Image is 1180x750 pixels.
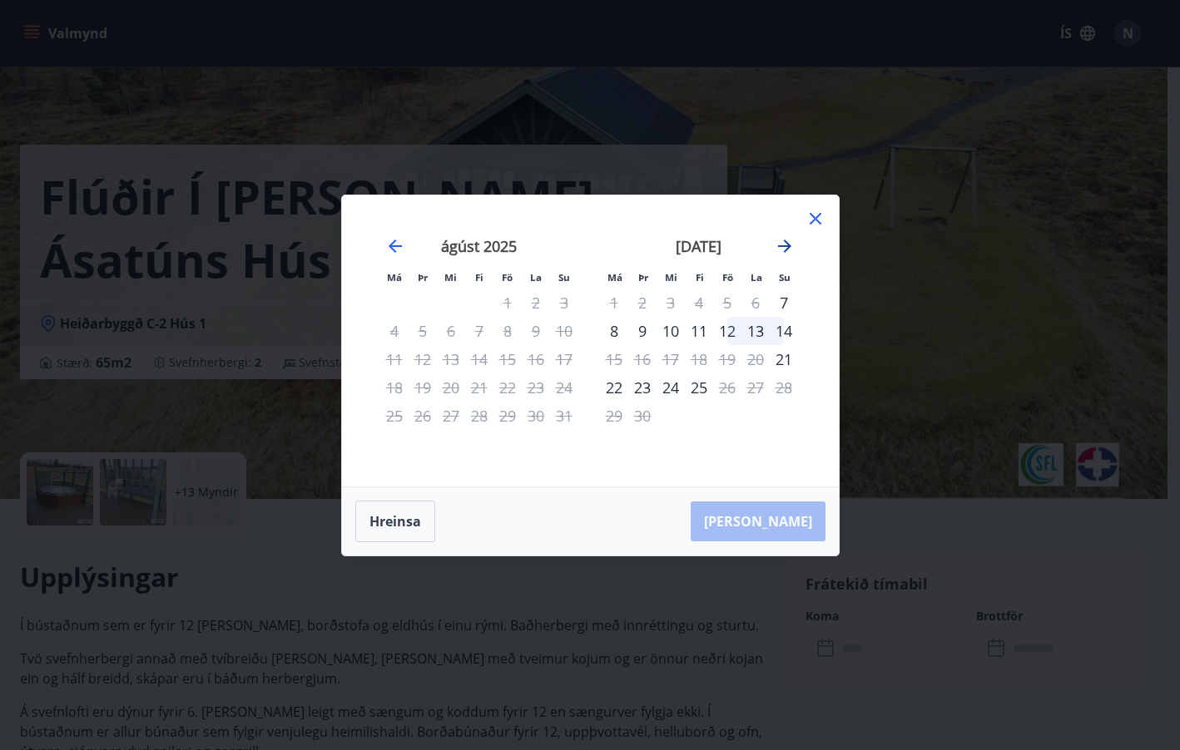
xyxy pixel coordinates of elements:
[741,345,770,373] td: Not available. laugardagur, 20. september 2025
[558,271,570,284] small: Su
[685,289,713,317] td: Not available. fimmtudagur, 4. september 2025
[770,345,798,373] td: Choose sunnudagur, 21. september 2025 as your check-in date. It’s available.
[409,345,437,373] td: Not available. þriðjudagur, 12. ágúst 2025
[685,317,713,345] td: Choose fimmtudagur, 11. september 2025 as your check-in date. It’s available.
[437,402,465,430] td: Not available. miðvikudagur, 27. ágúst 2025
[741,317,770,345] td: Choose laugardagur, 13. september 2025 as your check-in date. It’s available.
[713,317,741,345] div: 12
[676,236,721,256] strong: [DATE]
[657,373,685,402] td: Choose miðvikudagur, 24. september 2025 as your check-in date. It’s available.
[607,271,622,284] small: Má
[638,271,648,284] small: Þr
[657,373,685,402] div: 24
[770,289,798,317] div: Aðeins innritun í boði
[770,317,798,345] div: 14
[628,373,657,402] div: 23
[409,402,437,430] td: Not available. þriðjudagur, 26. ágúst 2025
[600,345,628,373] td: Not available. mánudagur, 15. september 2025
[444,271,457,284] small: Mi
[550,402,578,430] td: Not available. sunnudagur, 31. ágúst 2025
[657,317,685,345] td: Choose miðvikudagur, 10. september 2025 as your check-in date. It’s available.
[380,373,409,402] td: Not available. mánudagur, 18. ágúst 2025
[685,373,713,402] div: 25
[362,215,819,466] div: Calendar
[657,289,685,317] td: Not available. miðvikudagur, 3. september 2025
[713,373,741,402] div: Aðeins útritun í boði
[493,317,522,345] td: Not available. föstudagur, 8. ágúst 2025
[657,345,685,373] td: Not available. miðvikudagur, 17. september 2025
[530,271,542,284] small: La
[600,373,628,402] div: 22
[628,373,657,402] td: Choose þriðjudagur, 23. september 2025 as your check-in date. It’s available.
[493,289,522,317] td: Not available. föstudagur, 1. ágúst 2025
[550,289,578,317] td: Not available. sunnudagur, 3. ágúst 2025
[770,317,798,345] td: Choose sunnudagur, 14. september 2025 as your check-in date. It’s available.
[751,271,762,284] small: La
[493,373,522,402] td: Not available. föstudagur, 22. ágúst 2025
[522,373,550,402] td: Not available. laugardagur, 23. ágúst 2025
[770,345,798,373] div: Aðeins innritun í boði
[696,271,704,284] small: Fi
[665,271,677,284] small: Mi
[775,236,795,256] div: Move forward to switch to the next month.
[628,317,657,345] td: Choose þriðjudagur, 9. september 2025 as your check-in date. It’s available.
[600,289,628,317] td: Not available. mánudagur, 1. september 2025
[741,373,770,402] td: Not available. laugardagur, 27. september 2025
[380,402,409,430] td: Not available. mánudagur, 25. ágúst 2025
[628,345,657,373] td: Not available. þriðjudagur, 16. september 2025
[779,271,791,284] small: Su
[713,373,741,402] td: Not available. föstudagur, 26. september 2025
[550,345,578,373] td: Not available. sunnudagur, 17. ágúst 2025
[722,271,733,284] small: Fö
[600,317,628,345] div: 8
[502,271,513,284] small: Fö
[409,373,437,402] td: Not available. þriðjudagur, 19. ágúst 2025
[713,289,741,317] td: Not available. föstudagur, 5. september 2025
[418,271,428,284] small: Þr
[770,373,798,402] td: Not available. sunnudagur, 28. september 2025
[493,345,522,373] td: Not available. föstudagur, 15. ágúst 2025
[465,345,493,373] td: Not available. fimmtudagur, 14. ágúst 2025
[741,317,770,345] div: 13
[465,373,493,402] td: Not available. fimmtudagur, 21. ágúst 2025
[522,345,550,373] td: Not available. laugardagur, 16. ágúst 2025
[628,402,657,430] td: Not available. þriðjudagur, 30. september 2025
[522,317,550,345] td: Not available. laugardagur, 9. ágúst 2025
[713,317,741,345] td: Choose föstudagur, 12. september 2025 as your check-in date. It’s available.
[600,345,628,373] div: Aðeins útritun í boði
[770,289,798,317] td: Choose sunnudagur, 7. september 2025 as your check-in date. It’s available.
[741,289,770,317] td: Not available. laugardagur, 6. september 2025
[380,317,409,345] td: Not available. mánudagur, 4. ágúst 2025
[380,345,409,373] td: Not available. mánudagur, 11. ágúst 2025
[385,236,405,256] div: Move backward to switch to the previous month.
[657,317,685,345] div: 10
[628,317,657,345] div: 9
[628,289,657,317] td: Not available. þriðjudagur, 2. september 2025
[685,317,713,345] div: 11
[600,317,628,345] td: Choose mánudagur, 8. september 2025 as your check-in date. It’s available.
[475,271,483,284] small: Fi
[465,402,493,430] td: Not available. fimmtudagur, 28. ágúst 2025
[522,289,550,317] td: Not available. laugardagur, 2. ágúst 2025
[409,317,437,345] td: Not available. þriðjudagur, 5. ágúst 2025
[465,317,493,345] td: Not available. fimmtudagur, 7. ágúst 2025
[441,236,517,256] strong: ágúst 2025
[437,345,465,373] td: Not available. miðvikudagur, 13. ágúst 2025
[355,501,435,542] button: Hreinsa
[437,373,465,402] td: Not available. miðvikudagur, 20. ágúst 2025
[387,271,402,284] small: Má
[522,402,550,430] td: Not available. laugardagur, 30. ágúst 2025
[600,402,628,430] td: Not available. mánudagur, 29. september 2025
[685,373,713,402] td: Choose fimmtudagur, 25. september 2025 as your check-in date. It’s available.
[493,402,522,430] td: Not available. föstudagur, 29. ágúst 2025
[550,317,578,345] td: Not available. sunnudagur, 10. ágúst 2025
[713,345,741,373] td: Not available. föstudagur, 19. september 2025
[685,345,713,373] td: Not available. fimmtudagur, 18. september 2025
[437,317,465,345] td: Not available. miðvikudagur, 6. ágúst 2025
[550,373,578,402] td: Not available. sunnudagur, 24. ágúst 2025
[600,373,628,402] td: Choose mánudagur, 22. september 2025 as your check-in date. It’s available.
